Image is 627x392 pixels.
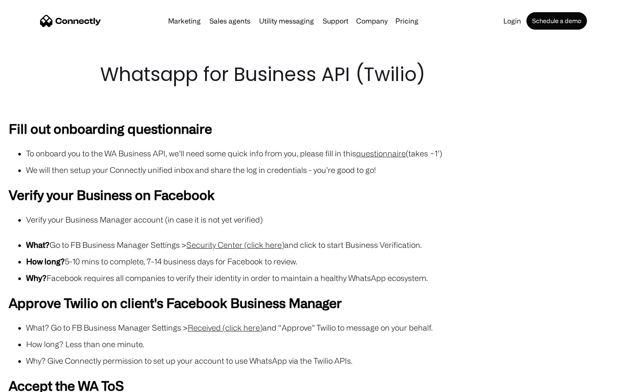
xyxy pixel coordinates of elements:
strong: Why? [26,274,47,282]
a: Schedule a demo [526,12,587,30]
a: Sales agents [206,17,254,24]
strong: Fill out onboarding questionnaire [9,121,212,136]
strong: How long? [26,257,65,266]
div: Company [356,15,388,27]
strong: Verify your Business on Facebook [9,187,215,202]
li: We will then setup your Connectly unified inbox and share the log in credentials - you’re good to... [26,164,618,176]
aside: Language selected: English [9,377,52,389]
strong: Approve Twilio on client's Facebook Business Manager [9,295,342,310]
a: Marketing [165,17,204,24]
div: Company [354,15,390,27]
li: To onboard you to the WA Business API, we’ll need some quick info from you, please fill in this (... [26,147,618,159]
li: 5-10 mins to complete, 7-14 business days for Facebook to review. [26,255,618,267]
a: Utility messaging [256,17,317,24]
ul: Language list [17,377,52,389]
a: home [40,14,101,27]
h1: Whatsapp for Business API (Twilio) [100,61,527,88]
a: questionnaire [356,149,406,158]
a: Support [319,17,352,24]
li: Verify your Business Manager account (in case it is not yet verified) [26,213,618,226]
a: Login [500,17,525,24]
li: How long? Less than one minute. [26,338,618,350]
strong: What? [26,240,50,249]
li: What? Go to FB Business Manager Settings > and “Approve” Twilio to message on your behalf. [26,321,618,334]
li: Why? Give Connectly permission to set up your account to use WhatsApp via the Twilio APIs. [26,355,618,367]
li: Go to FB Business Manager Settings > and click to start Business Verification. [26,239,618,251]
a: Received (click here) [188,323,263,332]
a: Security Center (click here) [186,240,284,249]
li: Facebook requires all companies to verify their identity in order to maintain a healthy WhatsApp ... [26,272,618,284]
a: Pricing [392,17,422,24]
